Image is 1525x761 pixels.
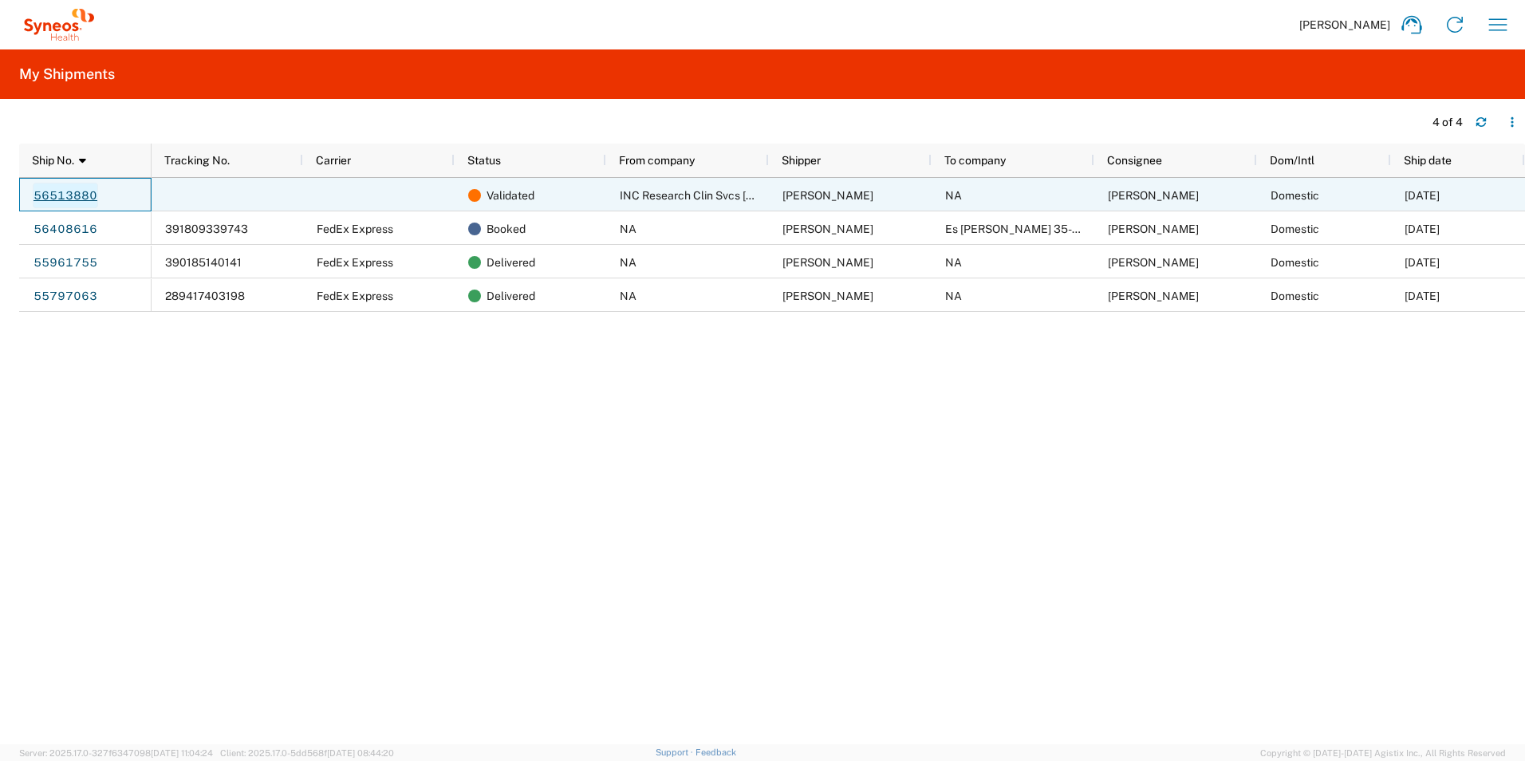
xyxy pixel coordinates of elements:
[620,189,857,202] span: INC Research Clin Svcs Mexico
[1271,290,1319,302] span: Domestic
[220,748,394,758] span: Client: 2025.17.0-5dd568f
[19,748,213,758] span: Server: 2025.17.0-327f6347098
[1270,154,1314,167] span: Dom/Intl
[487,179,534,212] span: Validated
[317,290,393,302] span: FedEx Express
[620,223,636,235] span: NA
[1405,223,1440,235] span: 08/06/2025
[1260,746,1506,760] span: Copyright © [DATE]-[DATE] Agistix Inc., All Rights Reserved
[1271,256,1319,269] span: Domestic
[696,747,736,757] a: Feedback
[1108,223,1199,235] span: Alejandro Zarate
[945,256,962,269] span: NA
[317,223,393,235] span: FedEx Express
[33,283,98,309] a: 55797063
[1108,256,1199,269] span: Abigail Sosa
[944,154,1006,167] span: To company
[19,65,115,84] h2: My Shipments
[945,290,962,302] span: NA
[33,250,98,275] a: 55961755
[32,154,74,167] span: Ship No.
[945,189,962,202] span: NA
[945,223,1140,235] span: Es Lago Tana 35-B, Dep A-204
[33,183,98,208] a: 56513880
[1299,18,1390,32] span: [PERSON_NAME]
[165,290,245,302] span: 289417403198
[782,189,873,202] span: Pamela marin
[1405,256,1440,269] span: 06/23/2025
[1405,290,1440,302] span: 06/06/2025
[327,748,394,758] span: [DATE] 08:44:20
[1107,154,1162,167] span: Consignee
[151,748,213,758] span: [DATE] 11:04:24
[620,256,636,269] span: NA
[1404,154,1452,167] span: Ship date
[467,154,501,167] span: Status
[487,246,535,279] span: Delivered
[1108,189,1199,202] span: Luis Ibarra
[487,212,526,246] span: Booked
[317,256,393,269] span: FedEx Express
[1271,223,1319,235] span: Domestic
[165,223,248,235] span: 391809339743
[782,290,873,302] span: Gabriela Osornio
[656,747,696,757] a: Support
[165,256,242,269] span: 390185140141
[619,154,695,167] span: From company
[782,223,873,235] span: Gabriela Osornio
[620,290,636,302] span: NA
[1108,290,1199,302] span: Zulma Cordova
[164,154,230,167] span: Tracking No.
[33,216,98,242] a: 56408616
[487,279,535,313] span: Delivered
[782,256,873,269] span: Donaji Torres
[782,154,821,167] span: Shipper
[1271,189,1319,202] span: Domestic
[316,154,351,167] span: Carrier
[1432,115,1463,129] div: 4 of 4
[1405,189,1440,202] span: 08/20/2025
